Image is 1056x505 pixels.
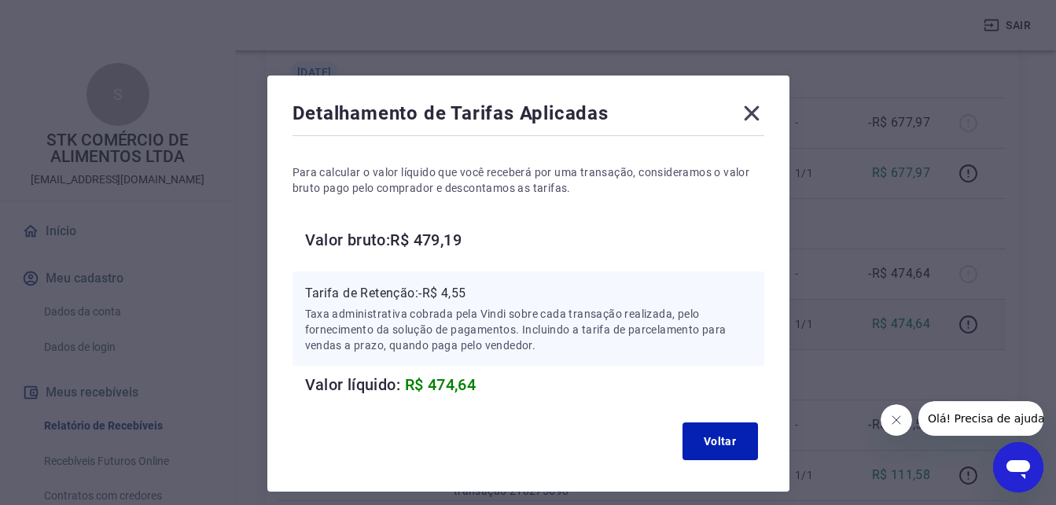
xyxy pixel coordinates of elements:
[293,101,764,132] div: Detalhamento de Tarifas Aplicadas
[9,11,132,24] span: Olá! Precisa de ajuda?
[683,422,758,460] button: Voltar
[305,306,752,353] p: Taxa administrativa cobrada pela Vindi sobre cada transação realizada, pelo fornecimento da soluç...
[293,164,764,196] p: Para calcular o valor líquido que você receberá por uma transação, consideramos o valor bruto pag...
[405,375,476,394] span: R$ 474,64
[305,372,764,397] h6: Valor líquido:
[881,404,912,436] iframe: Fechar mensagem
[305,284,752,303] p: Tarifa de Retenção: -R$ 4,55
[305,227,764,252] h6: Valor bruto: R$ 479,19
[993,442,1043,492] iframe: Botão para abrir a janela de mensagens
[918,401,1043,436] iframe: Mensagem da empresa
